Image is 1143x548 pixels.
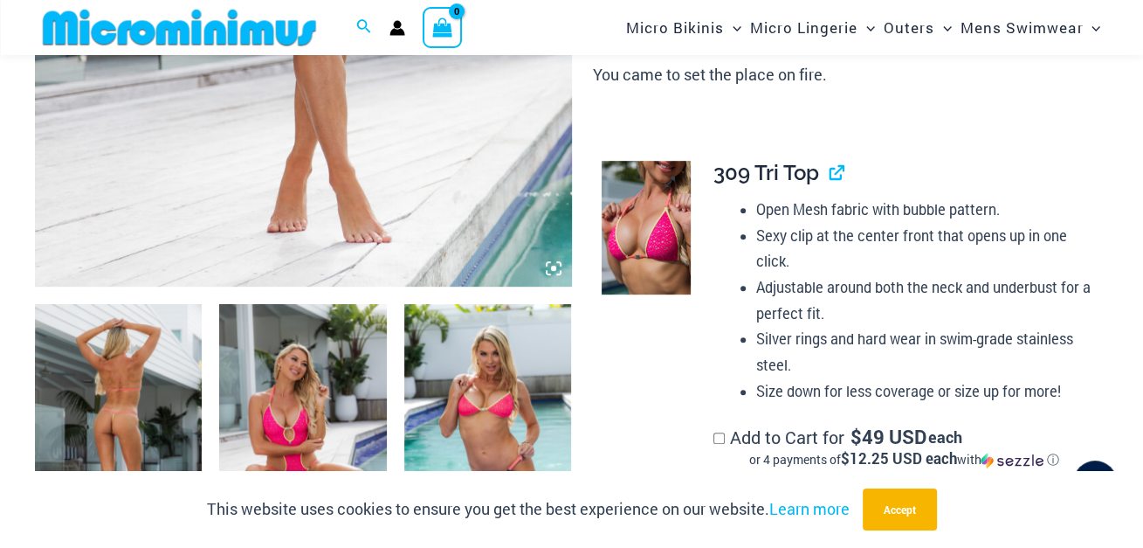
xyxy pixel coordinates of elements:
span: Menu Toggle [1083,5,1100,50]
nav: Site Navigation [619,3,1108,52]
span: $12.25 USD each [840,448,956,468]
img: MM SHOP LOGO FLAT [36,8,323,47]
span: each [928,428,962,446]
a: Micro BikinisMenu ToggleMenu Toggle [622,5,746,50]
span: 309 Tri Top [713,160,819,185]
div: or 4 payments of with [713,451,1094,468]
a: Micro LingerieMenu ToggleMenu Toggle [746,5,879,50]
li: Size down for less coverage or size up for more! [756,378,1094,405]
span: Micro Bikinis [626,5,724,50]
span: Menu Toggle [934,5,952,50]
a: OutersMenu ToggleMenu Toggle [879,5,956,50]
span: Menu Toggle [724,5,741,50]
span: $ [850,424,862,449]
a: Mens SwimwearMenu ToggleMenu Toggle [956,5,1105,50]
span: Micro Lingerie [750,5,857,50]
span: 49 USD [850,428,926,446]
a: Learn more [769,498,850,519]
li: Open Mesh fabric with bubble pattern. [756,197,1094,223]
button: Accept [863,489,937,531]
a: View Shopping Cart, empty [423,7,463,47]
input: Add to Cart for$49 USD eachor 4 payments of$12.25 USD eachwithSezzle Click to learn more about Se... [713,433,725,444]
img: Sezzle [981,453,1043,468]
li: Silver rings and hard wear in swim-grade stainless steel. [756,326,1094,378]
li: Sexy clip at the center front that opens up in one click. [756,223,1094,274]
label: Add to Cart for [713,426,1094,469]
li: Adjustable around both the neck and underbust for a perfect fit. [756,274,1094,326]
a: Account icon link [389,20,405,36]
span: Outers [884,5,934,50]
a: Search icon link [356,17,372,39]
div: or 4 payments of$12.25 USD eachwithSezzle Click to learn more about Sezzle [713,451,1094,468]
span: Mens Swimwear [961,5,1083,50]
span: Menu Toggle [857,5,875,50]
p: This website uses cookies to ensure you get the best experience on our website. [207,496,850,523]
img: Bubble Mesh Highlight Pink 309 Top [602,161,691,295]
